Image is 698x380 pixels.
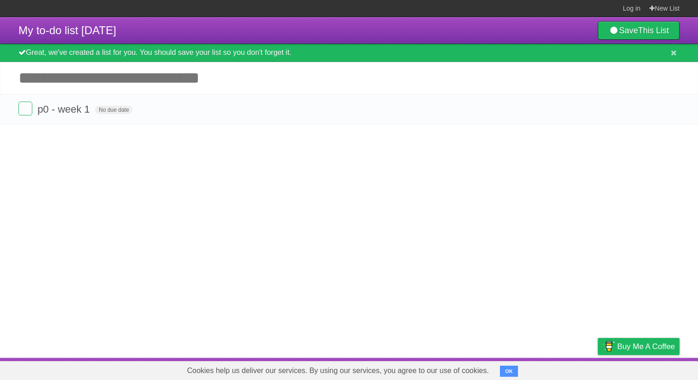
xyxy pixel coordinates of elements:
span: Cookies help us deliver our services. By using our services, you agree to our use of cookies. [178,362,498,380]
a: Buy me a coffee [598,338,680,355]
img: Buy me a coffee [602,338,615,354]
span: p0 - week 1 [37,103,92,115]
button: OK [500,366,518,377]
b: This List [638,26,669,35]
span: Buy me a coffee [617,338,675,355]
a: Privacy [586,360,610,378]
a: SaveThis List [598,21,680,40]
a: About [475,360,494,378]
span: My to-do list [DATE] [18,24,116,36]
span: No due date [95,106,132,114]
label: Done [18,102,32,115]
a: Terms [554,360,575,378]
a: Suggest a feature [621,360,680,378]
a: Developers [505,360,543,378]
